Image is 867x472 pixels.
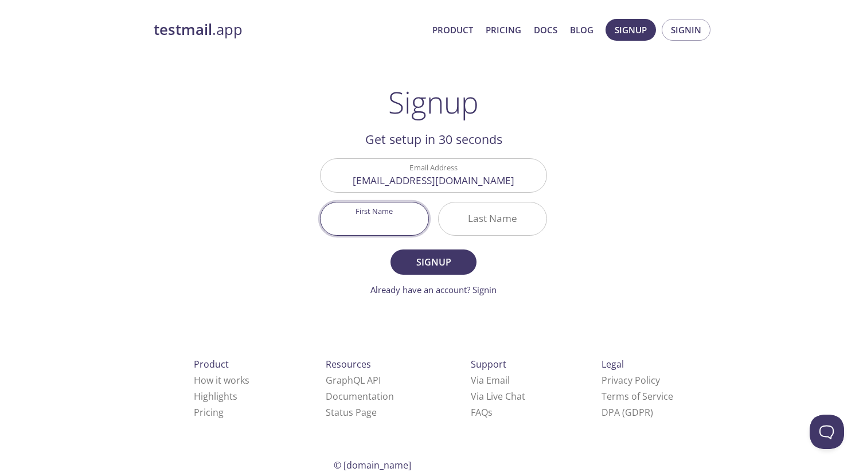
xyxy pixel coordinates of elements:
[488,406,493,419] span: s
[432,22,473,37] a: Product
[326,406,377,419] a: Status Page
[403,254,464,270] span: Signup
[615,22,647,37] span: Signup
[326,358,371,370] span: Resources
[602,406,653,419] a: DPA (GDPR)
[471,358,506,370] span: Support
[810,415,844,449] iframe: Help Scout Beacon - Open
[154,20,423,40] a: testmail.app
[194,390,237,403] a: Highlights
[471,406,493,419] a: FAQ
[154,19,212,40] strong: testmail
[662,19,710,41] button: Signin
[671,22,701,37] span: Signin
[602,358,624,370] span: Legal
[486,22,521,37] a: Pricing
[390,249,477,275] button: Signup
[370,284,497,295] a: Already have an account? Signin
[194,358,229,370] span: Product
[471,374,510,387] a: Via Email
[320,130,547,149] h2: Get setup in 30 seconds
[602,390,673,403] a: Terms of Service
[534,22,557,37] a: Docs
[606,19,656,41] button: Signup
[194,406,224,419] a: Pricing
[334,459,411,471] span: © [DOMAIN_NAME]
[194,374,249,387] a: How it works
[326,390,394,403] a: Documentation
[471,390,525,403] a: Via Live Chat
[570,22,593,37] a: Blog
[602,374,660,387] a: Privacy Policy
[388,85,479,119] h1: Signup
[326,374,381,387] a: GraphQL API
